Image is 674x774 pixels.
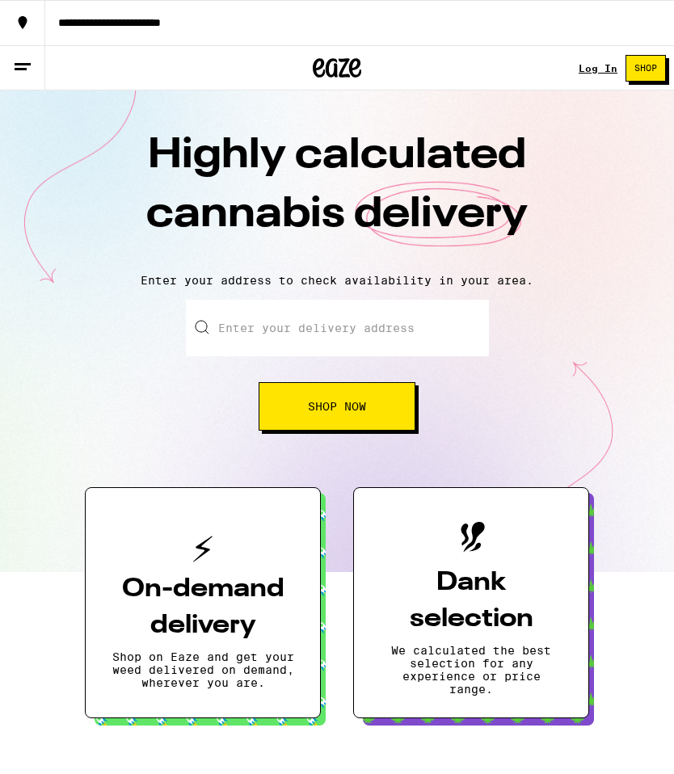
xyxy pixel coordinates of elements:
span: Shop [634,64,657,73]
h1: Highly calculated cannabis delivery [54,127,620,261]
p: Enter your address to check availability in your area. [16,274,658,287]
span: Shop Now [308,401,366,412]
button: Dank selectionWe calculated the best selection for any experience or price range. [353,487,589,718]
button: On-demand deliveryShop on Eaze and get your weed delivered on demand, wherever you are. [85,487,321,718]
button: Shop Now [259,382,415,431]
input: Enter your delivery address [186,300,489,356]
a: Log In [579,63,617,74]
h3: Dank selection [380,565,562,637]
h3: On-demand delivery [112,571,294,644]
p: We calculated the best selection for any experience or price range. [380,644,562,696]
p: Shop on Eaze and get your weed delivered on demand, wherever you are. [112,650,294,689]
a: Shop [617,55,674,82]
button: Shop [626,55,666,82]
